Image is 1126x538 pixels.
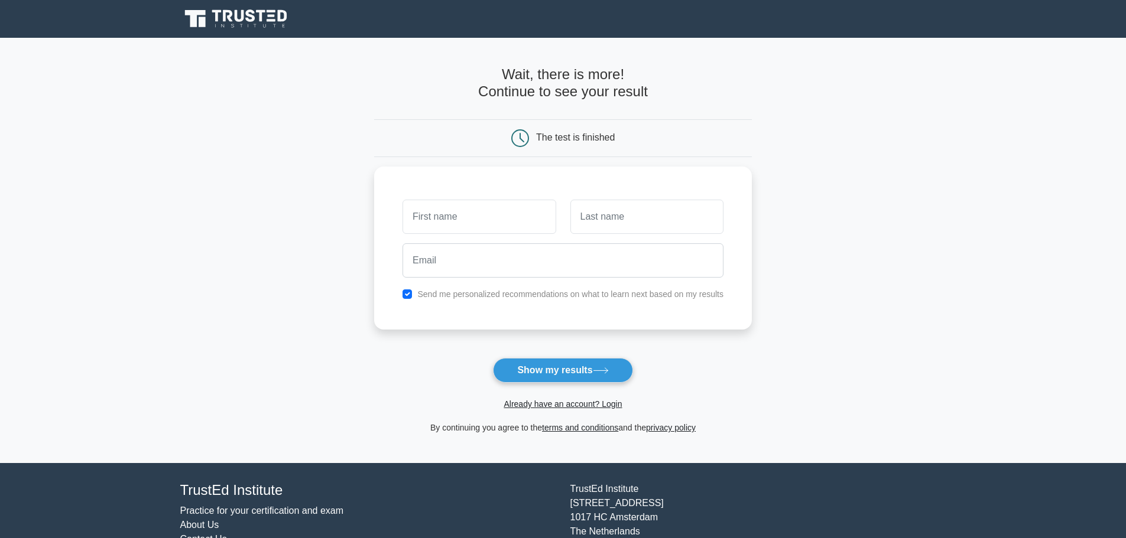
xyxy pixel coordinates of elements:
a: Practice for your certification and exam [180,506,344,516]
a: About Us [180,520,219,530]
a: privacy policy [646,423,696,432]
div: By continuing you agree to the and the [367,420,759,435]
div: The test is finished [536,132,615,142]
button: Show my results [493,358,632,383]
h4: Wait, there is more! Continue to see your result [374,66,752,100]
input: Email [403,243,723,278]
input: First name [403,200,556,234]
a: terms and conditions [542,423,618,432]
label: Send me personalized recommendations on what to learn next based on my results [417,289,723,299]
input: Last name [570,200,723,234]
a: Already have an account? Login [504,399,622,409]
h4: TrustEd Institute [180,482,556,499]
